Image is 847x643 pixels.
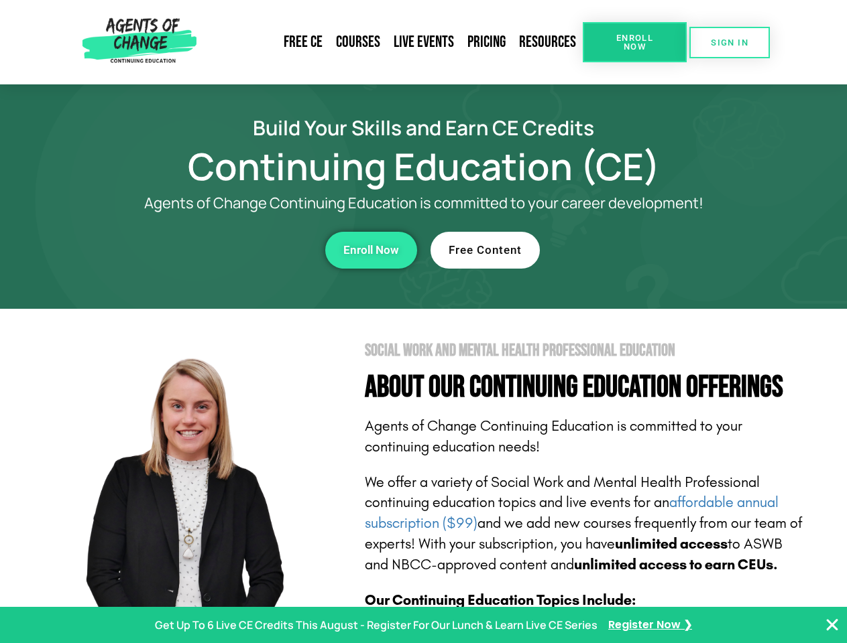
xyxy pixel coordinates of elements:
[202,27,583,58] nav: Menu
[42,151,806,182] h1: Continuing Education (CE)
[365,417,742,455] span: Agents of Change Continuing Education is committed to your continuing education needs!
[824,617,840,633] button: Close Banner
[325,232,417,269] a: Enroll Now
[615,535,728,553] b: unlimited access
[574,556,778,573] b: unlimited access to earn CEUs.
[604,33,665,51] span: Enroll Now
[387,27,461,58] a: Live Events
[365,591,636,609] b: Our Continuing Education Topics Include:
[461,27,512,58] a: Pricing
[583,22,687,62] a: Enroll Now
[365,372,806,403] h4: About Our Continuing Education Offerings
[512,27,583,58] a: Resources
[365,472,806,575] p: We offer a variety of Social Work and Mental Health Professional continuing education topics and ...
[689,27,770,58] a: SIGN IN
[608,616,692,635] a: Register Now ❯
[329,27,387,58] a: Courses
[431,232,540,269] a: Free Content
[95,195,752,212] p: Agents of Change Continuing Education is committed to your career development!
[711,38,748,47] span: SIGN IN
[449,244,522,256] span: Free Content
[365,342,806,359] h2: Social Work and Mental Health Professional Education
[277,27,329,58] a: Free CE
[343,244,399,256] span: Enroll Now
[42,118,806,137] h2: Build Your Skills and Earn CE Credits
[155,616,598,635] p: Get Up To 6 Live CE Credits This August - Register For Our Lunch & Learn Live CE Series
